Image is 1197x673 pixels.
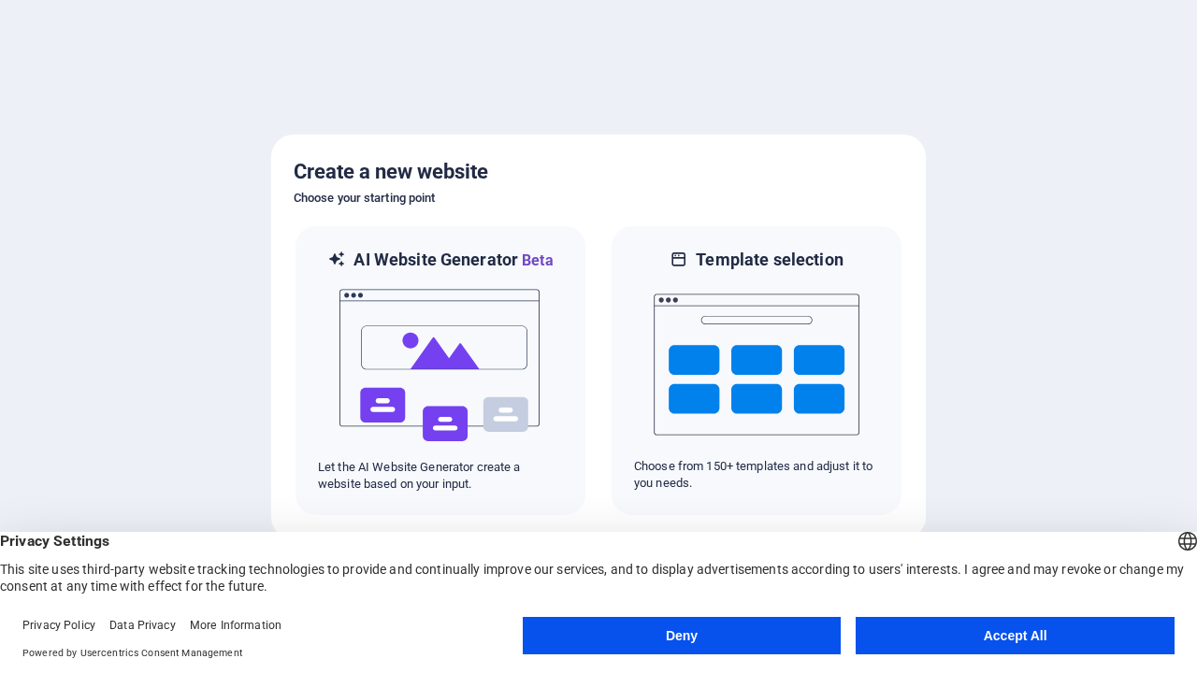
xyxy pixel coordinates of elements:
[696,249,843,271] h6: Template selection
[610,224,903,517] div: Template selectionChoose from 150+ templates and adjust it to you needs.
[294,187,903,209] h6: Choose your starting point
[634,458,879,492] p: Choose from 150+ templates and adjust it to you needs.
[294,157,903,187] h5: Create a new website
[353,249,553,272] h6: AI Website Generator
[338,272,543,459] img: ai
[318,459,563,493] p: Let the AI Website Generator create a website based on your input.
[294,224,587,517] div: AI Website GeneratorBetaaiLet the AI Website Generator create a website based on your input.
[518,251,554,269] span: Beta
